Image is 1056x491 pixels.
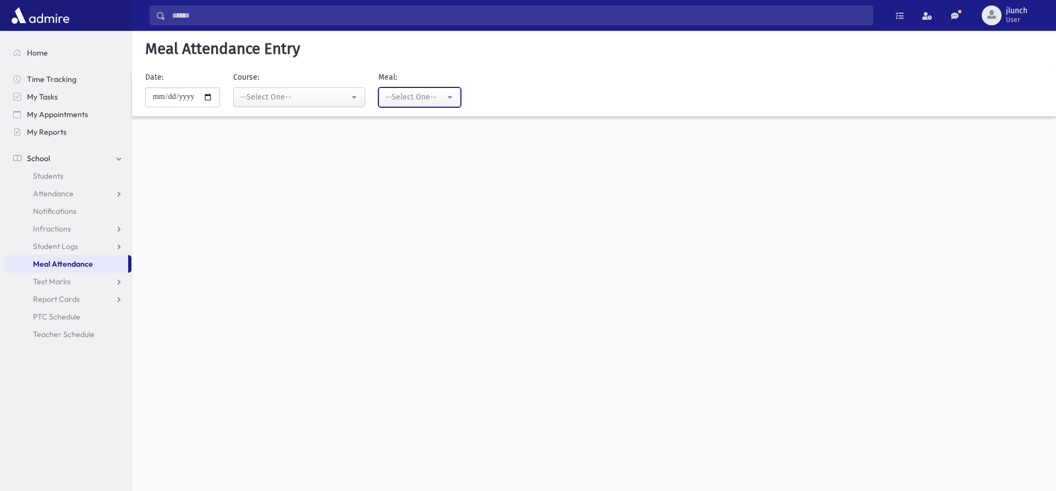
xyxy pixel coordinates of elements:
[4,238,131,255] a: Student Logs
[233,87,365,107] button: --Select One--
[27,153,50,163] span: School
[33,312,80,322] span: PTC Schedule
[240,91,349,103] div: --Select One--
[4,88,131,106] a: My Tasks
[141,40,1047,58] h5: Meal Attendance Entry
[4,70,131,88] a: Time Tracking
[27,48,48,58] span: Home
[33,224,71,234] span: Infractions
[27,92,58,102] span: My Tasks
[27,127,67,137] span: My Reports
[4,185,131,202] a: Attendance
[166,5,873,25] input: Search
[4,44,131,62] a: Home
[233,71,259,83] label: Course:
[33,277,70,286] span: Test Marks
[386,91,445,103] div: --Select One--
[4,255,128,273] a: Meal Attendance
[33,259,93,269] span: Meal Attendance
[27,74,76,84] span: Time Tracking
[1006,7,1027,15] span: jlunch
[4,326,131,343] a: Teacher Schedule
[4,123,131,141] a: My Reports
[33,241,78,251] span: Student Logs
[27,109,88,119] span: My Appointments
[4,106,131,123] a: My Appointments
[9,4,72,26] img: AdmirePro
[4,290,131,308] a: Report Cards
[33,171,63,181] span: Students
[4,167,131,185] a: Students
[33,189,74,198] span: Attendance
[145,71,163,83] label: Date:
[378,87,461,107] button: --Select One--
[1006,15,1027,24] span: User
[4,308,131,326] a: PTC Schedule
[33,206,76,216] span: Notifications
[33,294,80,304] span: Report Cards
[378,71,397,83] label: Meal:
[4,202,131,220] a: Notifications
[4,220,131,238] a: Infractions
[33,329,95,339] span: Teacher Schedule
[4,273,131,290] a: Test Marks
[4,150,131,167] a: School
